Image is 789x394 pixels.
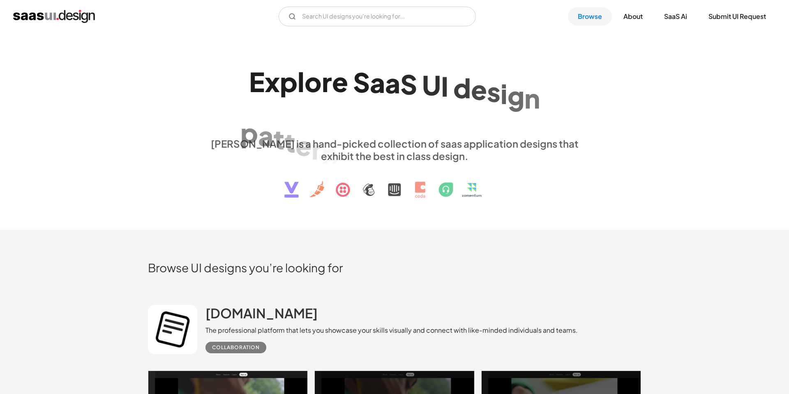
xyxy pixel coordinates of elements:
div: s [487,76,501,107]
div: x [265,66,280,97]
div: E [249,66,265,97]
input: Search UI designs you're looking for... [279,7,476,26]
div: The professional platform that lets you showcase your skills visually and connect with like-minde... [205,325,578,335]
div: e [332,66,348,97]
div: p [280,66,298,97]
a: SaaS Ai [654,7,697,25]
div: S [353,66,370,98]
h2: [DOMAIN_NAME] [205,305,318,321]
div: n [322,137,337,169]
div: p [240,117,258,148]
div: U [422,69,441,101]
div: d [453,72,471,104]
div: r [311,133,322,165]
div: n [524,83,540,114]
div: t [273,123,284,155]
div: I [441,70,448,102]
a: Submit UI Request [699,7,776,25]
a: [DOMAIN_NAME] [205,305,318,325]
div: r [322,66,332,97]
div: o [305,66,322,97]
a: Browse [568,7,612,25]
div: a [258,120,273,151]
div: e [295,130,311,161]
div: S [400,68,417,100]
h1: Explore SaaS UI design patterns & interactions. [205,66,584,129]
a: About [614,7,653,25]
img: text, icon, saas logo [270,162,519,205]
form: Email Form [279,7,476,26]
div: a [385,67,400,99]
div: [PERSON_NAME] is a hand-picked collection of saas application designs that exhibit the best in cl... [205,137,584,162]
div: e [471,74,487,105]
div: l [298,66,305,97]
div: a [370,67,385,98]
div: Collaboration [212,343,260,352]
a: home [13,10,95,23]
h2: Browse UI designs you’re looking for [148,260,641,275]
div: t [284,126,295,158]
div: i [501,78,508,109]
div: g [508,80,524,111]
